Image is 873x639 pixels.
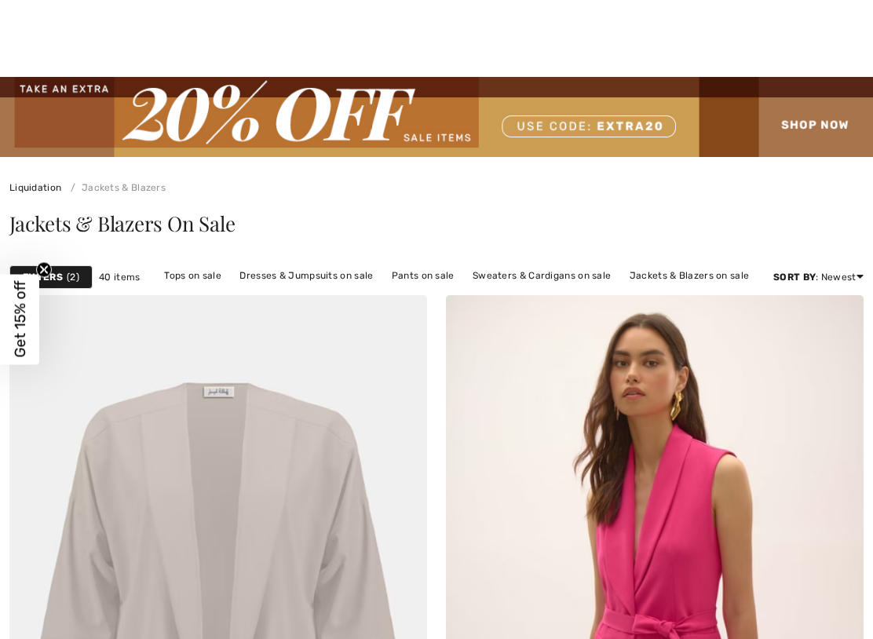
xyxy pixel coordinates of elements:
[465,265,619,286] a: Sweaters & Cardigans on sale
[11,281,29,358] span: Get 15% off
[366,286,444,306] a: Skirts on sale
[773,270,864,284] div: : Newest
[64,182,166,193] a: Jackets & Blazers
[156,265,229,286] a: Tops on sale
[23,270,63,284] strong: Filters
[622,265,758,286] a: Jackets & Blazers on sale
[36,262,52,278] button: Close teaser
[773,272,816,283] strong: Sort By
[9,210,236,237] span: Jackets & Blazers On Sale
[9,182,61,193] a: Liquidation
[232,265,381,286] a: Dresses & Jumpsuits on sale
[67,270,79,284] span: 2
[447,286,548,306] a: Outerwear on sale
[99,270,140,284] span: 40 items
[384,265,462,286] a: Pants on sale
